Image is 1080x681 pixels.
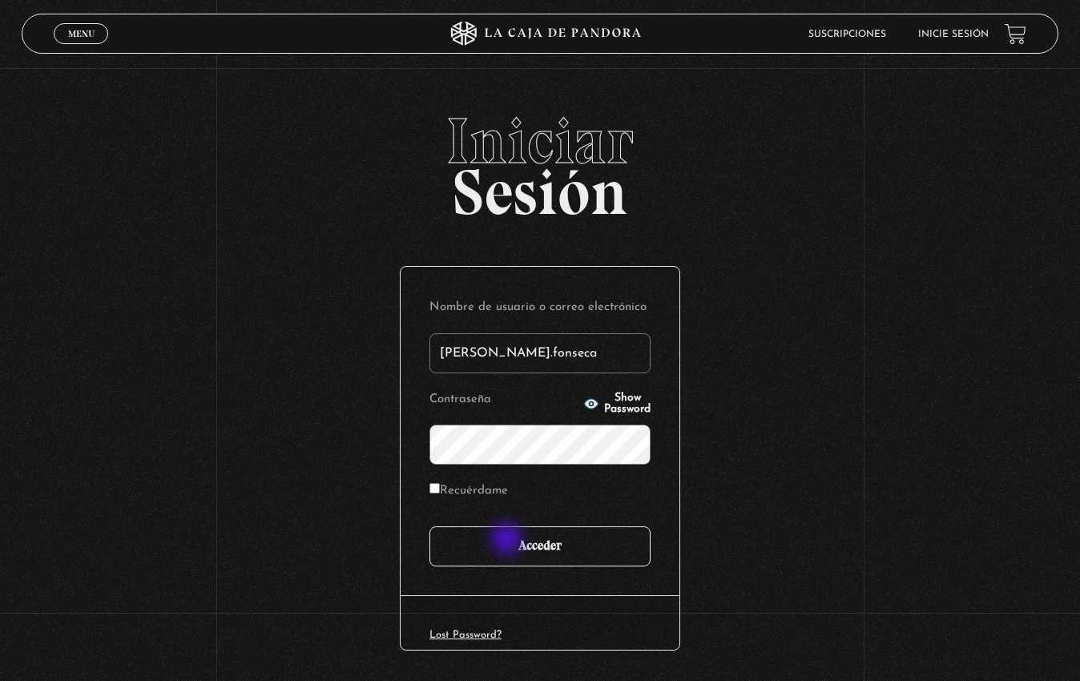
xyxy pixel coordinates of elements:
a: Lost Password? [429,630,502,640]
label: Recuérdame [429,479,508,504]
label: Contraseña [429,388,578,413]
a: View your shopping cart [1005,23,1026,45]
span: Menu [68,29,95,38]
a: Inicie sesión [918,30,989,39]
input: Acceder [429,526,651,566]
span: Cerrar [62,42,100,54]
button: Show Password [583,393,651,415]
h2: Sesión [22,109,1058,212]
a: Suscripciones [808,30,886,39]
span: Iniciar [22,109,1058,173]
span: Show Password [604,393,651,415]
label: Nombre de usuario o correo electrónico [429,296,651,320]
input: Recuérdame [429,483,440,494]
